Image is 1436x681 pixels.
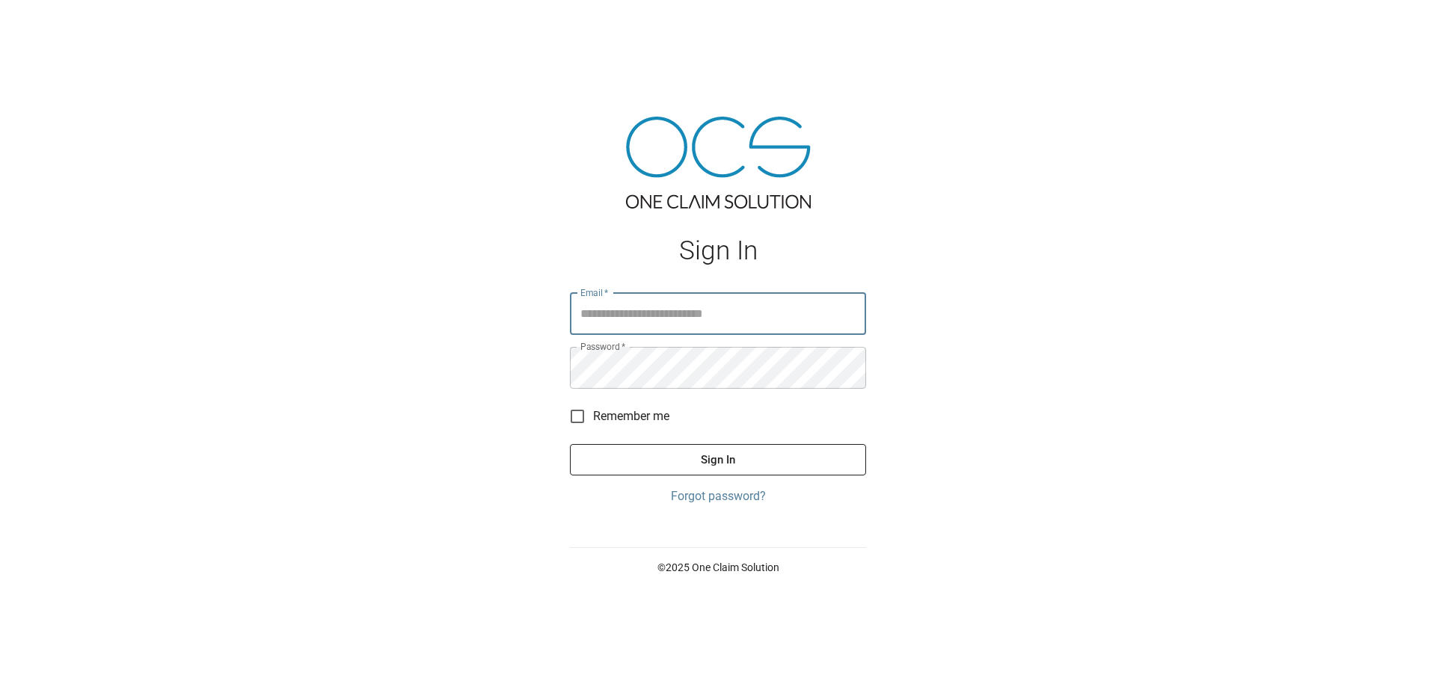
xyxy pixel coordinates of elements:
p: © 2025 One Claim Solution [570,560,866,575]
span: Remember me [593,407,669,425]
img: ocs-logo-tra.png [626,117,811,209]
button: Sign In [570,444,866,475]
a: Forgot password? [570,487,866,505]
img: ocs-logo-white-transparent.png [18,9,78,39]
label: Password [580,340,625,353]
h1: Sign In [570,235,866,266]
label: Email [580,286,609,299]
